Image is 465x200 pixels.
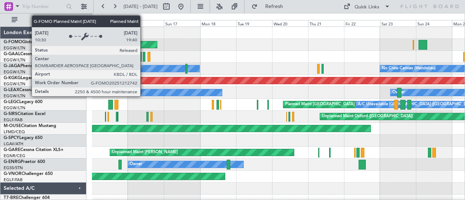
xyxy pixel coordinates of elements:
[322,111,413,122] div: Unplanned Maint Oxford ([GEOGRAPHIC_DATA])
[4,100,19,104] span: G-LEGC
[4,177,23,183] a: EGLF/FAB
[4,93,25,99] a: EGGW/LTN
[4,76,44,80] a: G-KGKGLegacy 600
[4,88,19,92] span: G-LEAX
[4,40,22,44] span: G-FOMO
[92,20,128,26] div: Fri 15
[4,141,23,147] a: LGAV/ATH
[4,160,45,164] a: G-ENRGPraetor 600
[380,20,416,26] div: Sat 23
[4,172,53,176] a: G-VNORChallenger 650
[4,57,25,63] a: EGGW/LTN
[4,112,17,116] span: G-SIRS
[4,52,64,56] a: G-GAALCessna Citation XLS+
[248,1,292,12] button: Refresh
[4,165,23,171] a: EGSS/STN
[308,20,344,26] div: Thu 21
[200,20,236,26] div: Mon 18
[4,69,25,75] a: EGGW/LTN
[19,17,77,23] span: All Aircraft
[382,63,436,74] div: No Crew Cannes (Mandelieu)
[4,76,21,80] span: G-KGKG
[259,4,290,9] span: Refresh
[4,64,46,68] a: G-JAGAPhenom 300
[4,148,20,152] span: G-GARE
[272,20,308,26] div: Wed 20
[128,20,164,26] div: Sat 16
[340,1,394,12] button: Quick Links
[355,4,379,11] div: Quick Links
[4,160,21,164] span: G-ENRG
[4,105,25,111] a: EGGW/LTN
[4,136,19,140] span: G-SPCY
[89,63,102,74] div: Owner
[4,88,60,92] a: G-LEAXCessna Citation XLS
[4,148,64,152] a: G-GARECessna Citation XLS+
[4,100,43,104] a: G-LEGCLegacy 600
[4,196,19,200] span: T7-BRE
[8,14,79,26] button: All Aircraft
[4,129,25,135] a: LFMD/CEQ
[4,40,47,44] a: G-FOMOGlobal 6000
[4,45,25,51] a: EGGW/LTN
[124,3,158,10] span: [DATE] - [DATE]
[285,99,400,110] div: Planned Maint [GEOGRAPHIC_DATA] ([GEOGRAPHIC_DATA])
[4,112,45,116] a: G-SIRSCitation Excel
[4,52,20,56] span: G-GAAL
[4,124,21,128] span: M-OUSE
[93,15,106,21] div: [DATE]
[4,124,56,128] a: M-OUSECitation Mustang
[22,1,64,12] input: Trip Number
[236,20,272,26] div: Tue 19
[4,172,21,176] span: G-VNOR
[416,20,452,26] div: Sun 24
[164,20,200,26] div: Sun 17
[130,159,142,170] div: Owner
[4,196,50,200] a: T7-BREChallenger 604
[4,117,23,123] a: EGLF/FAB
[344,20,380,26] div: Fri 22
[112,147,178,158] div: Unplanned Maint [PERSON_NAME]
[4,153,25,159] a: EGNR/CEG
[4,136,43,140] a: G-SPCYLegacy 650
[4,64,20,68] span: G-JAGA
[4,81,25,87] a: EGGW/LTN
[392,87,405,98] div: Owner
